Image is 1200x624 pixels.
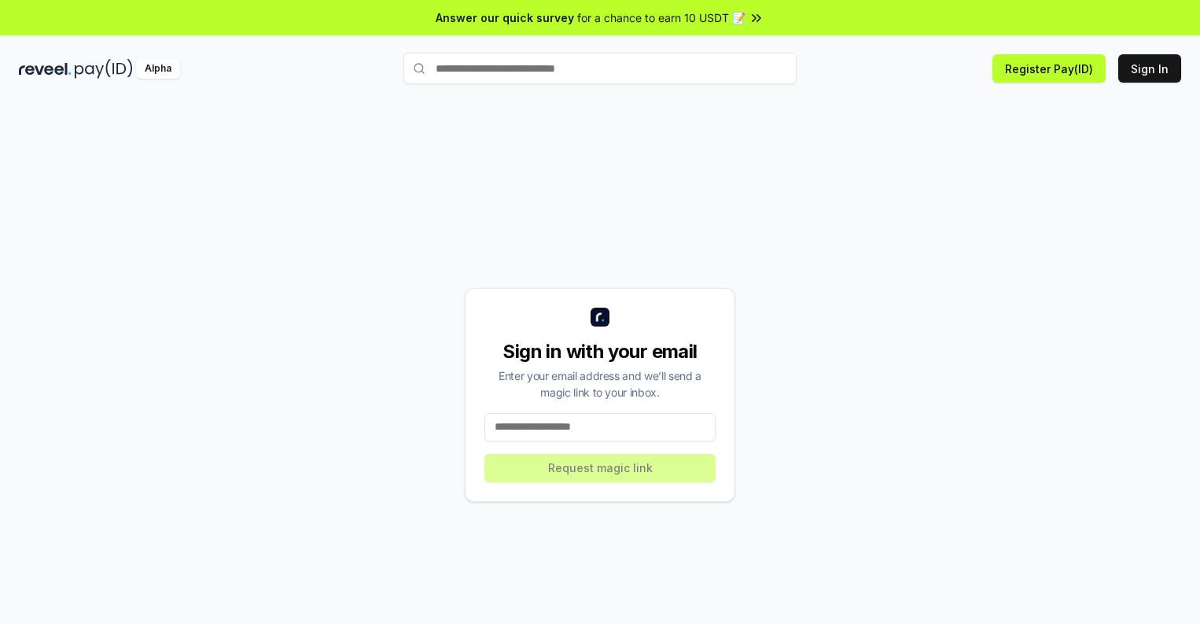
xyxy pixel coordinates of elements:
button: Register Pay(ID) [992,54,1106,83]
div: Alpha [136,59,180,79]
img: reveel_dark [19,59,72,79]
div: Sign in with your email [484,339,716,364]
span: Answer our quick survey [436,9,574,26]
img: pay_id [75,59,133,79]
div: Enter your email address and we’ll send a magic link to your inbox. [484,367,716,401]
img: logo_small [591,308,609,327]
span: for a chance to earn 10 USDT 📝 [577,9,745,26]
button: Sign In [1118,54,1181,83]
